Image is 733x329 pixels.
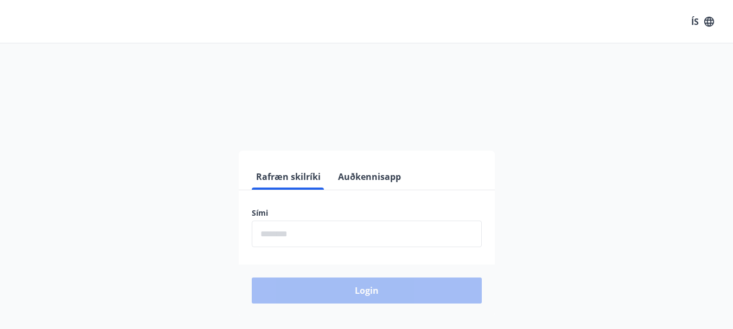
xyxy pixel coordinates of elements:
label: Sími [252,208,482,218]
span: Vinsamlegast skráðu þig inn með rafrænum skilríkjum eða Auðkennisappi. [196,115,537,128]
h1: Félagavefur, BYGGIÐN - Félag byggingarmanna [13,65,720,106]
button: ÍS [685,12,720,31]
button: Auðkennisapp [334,164,405,190]
button: Rafræn skilríki [252,164,325,190]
